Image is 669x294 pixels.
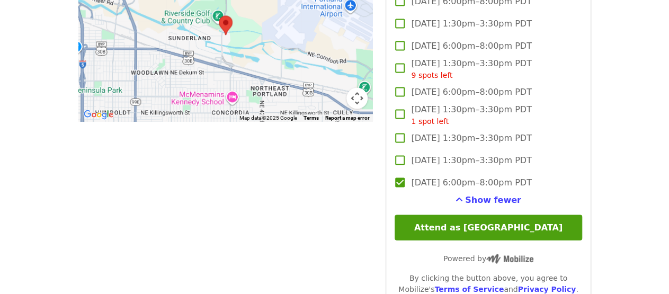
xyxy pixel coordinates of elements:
[443,254,533,262] span: Powered by
[304,114,319,120] a: Terms (opens in new tab)
[486,254,533,263] img: Powered by Mobilize
[81,108,116,121] img: Google
[411,176,531,189] span: [DATE] 6:00pm–8:00pm PDT
[81,108,116,121] a: Open this area in Google Maps (opens a new window)
[325,114,370,120] a: Report a map error
[518,284,576,293] a: Privacy Policy
[411,39,531,52] span: [DATE] 6:00pm–8:00pm PDT
[411,154,531,166] span: [DATE] 1:30pm–3:30pm PDT
[411,131,531,144] span: [DATE] 1:30pm–3:30pm PDT
[434,284,504,293] a: Terms of Service
[456,193,521,206] button: See more timeslots
[411,103,531,127] span: [DATE] 1:30pm–3:30pm PDT
[411,70,452,79] span: 9 spots left
[411,57,531,81] span: [DATE] 1:30pm–3:30pm PDT
[346,87,368,109] button: Map camera controls
[411,85,531,98] span: [DATE] 6:00pm–8:00pm PDT
[465,194,521,204] span: Show fewer
[395,215,582,240] button: Attend as [GEOGRAPHIC_DATA]
[411,17,531,30] span: [DATE] 1:30pm–3:30pm PDT
[239,114,297,120] span: Map data ©2025 Google
[411,117,449,125] span: 1 spot left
